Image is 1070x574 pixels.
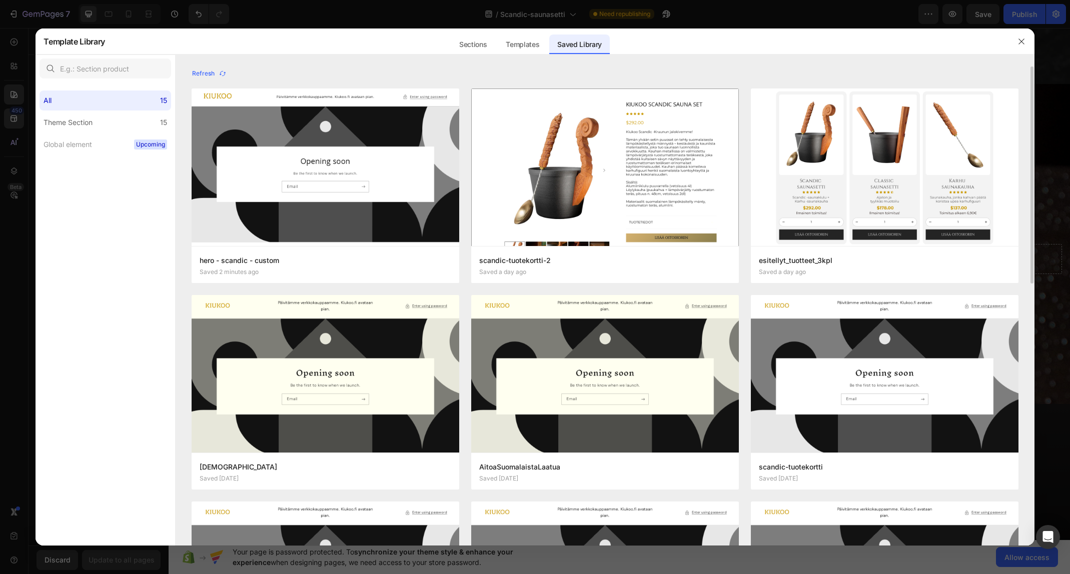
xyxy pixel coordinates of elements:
div: Drop element here [430,227,483,235]
div: All [44,94,52,106]
p: scandic-tuotekortti-2 [479,254,731,266]
img: -a-gempagesversionv7shop-id579199383455662613theme-section-id585388941289456475.jpg [192,88,459,274]
div: Open Intercom Messenger [1036,525,1060,549]
input: E.g.: Section product [40,58,171,78]
div: 15 [160,116,167,128]
h2: Template Library [44,28,105,54]
div: Refresh [192,69,227,78]
div: Templates [498,34,547,54]
div: Global element [44,138,92,150]
p: AitoaSuomalaistaLaatua [479,461,731,473]
p: Saved [DATE] [759,475,798,482]
img: -a-gempagesversionv7shop-id579199383455662613theme-section-id586009160504574811.jpg [751,88,1018,274]
p: Saved a day ago [759,268,806,275]
div: Sections [451,34,495,54]
p: Saved 2 minutes ago [200,268,259,275]
img: -a-gempagesversionv7shop-id579199383455662613theme-section-id586009794079359683.jpg [471,88,739,293]
img: -a-gempagesversionv7shop-id579199383455662613theme-section-id584715522529034840.jpg [471,295,739,487]
p: Saved [DATE] [200,475,239,482]
div: Saved Library [549,34,610,54]
img: -a-gempagesversionv7shop-id579199383455662613theme-section-id584715657937945354.jpg [192,295,459,487]
p: [DEMOGRAPHIC_DATA] [200,461,451,473]
div: 15 [160,94,167,106]
p: Saved a day ago [479,268,526,275]
button: Refresh [192,66,227,80]
p: LUE LISÄÄ MATERIAALEISTA [389,3,512,19]
p: esitellyt_tuotteet_3kpl [759,254,1010,266]
p: Saved [DATE] [479,475,518,482]
img: -a-gempagesversionv7shop-id579199383455662613theme-section-id585383598467580573.jpg [751,295,1018,487]
p: hero - scandic - custom [200,254,451,266]
p: scandic-tuotekortti [759,461,1010,473]
span: Upcoming [134,139,167,149]
div: Theme Section [44,116,93,128]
